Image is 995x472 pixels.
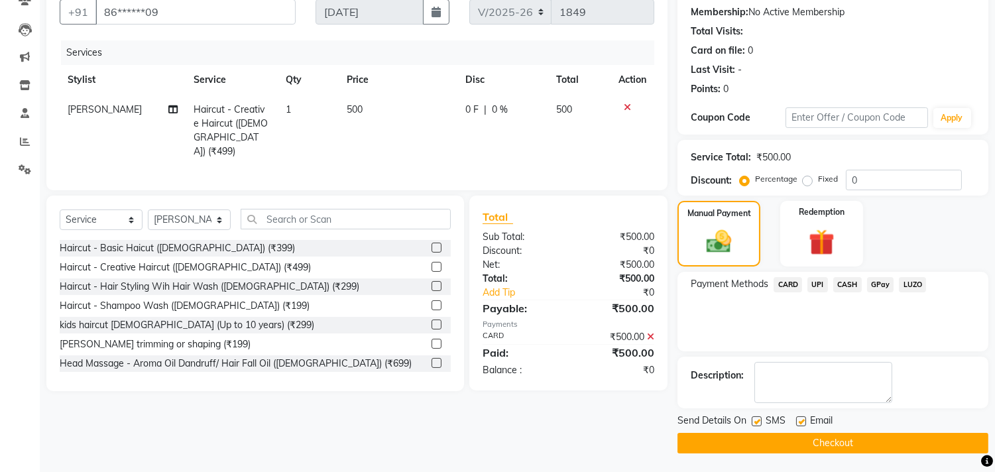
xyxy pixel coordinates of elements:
input: Enter Offer / Coupon Code [786,107,927,128]
div: ₹500.00 [756,150,791,164]
th: Action [611,65,654,95]
label: Percentage [755,173,797,185]
div: Description: [691,369,744,383]
div: ₹500.00 [569,300,665,316]
div: Coupon Code [691,111,786,125]
div: Haircut - Basic Haicut ([DEMOGRAPHIC_DATA]) (₹399) [60,241,295,255]
span: GPay [867,277,894,292]
div: ₹500.00 [569,230,665,244]
span: Total [483,210,513,224]
div: Sub Total: [473,230,569,244]
button: Checkout [677,433,988,453]
div: Haircut - Hair Styling Wih Hair Wash ([DEMOGRAPHIC_DATA]) (₹299) [60,280,359,294]
div: ₹0 [569,363,665,377]
div: - [738,63,742,77]
div: kids haircut [DEMOGRAPHIC_DATA] (Up to 10 years) (₹299) [60,318,314,332]
div: Service Total: [691,150,751,164]
span: Payment Methods [691,277,768,291]
div: No Active Membership [691,5,975,19]
span: CARD [774,277,802,292]
div: Head Massage - Aroma Oil Dandruff/ Hair Fall Oil ([DEMOGRAPHIC_DATA]) (₹699) [60,357,412,371]
div: Points: [691,82,721,96]
span: 500 [347,103,363,115]
label: Redemption [799,206,845,218]
input: Search or Scan [241,209,451,229]
div: Services [61,40,664,65]
th: Service [186,65,278,95]
span: Haircut - Creative Haircut ([DEMOGRAPHIC_DATA]) (₹499) [194,103,268,157]
div: Payments [483,319,654,330]
div: Total: [473,272,569,286]
th: Disc [457,65,548,95]
div: ₹500.00 [569,272,665,286]
div: Payable: [473,300,569,316]
th: Price [339,65,457,95]
span: 0 % [492,103,508,117]
span: CASH [833,277,862,292]
div: Total Visits: [691,25,743,38]
div: ₹500.00 [569,345,665,361]
span: | [484,103,487,117]
span: UPI [807,277,828,292]
div: Balance : [473,363,569,377]
span: Email [810,414,833,430]
label: Fixed [818,173,838,185]
span: [PERSON_NAME] [68,103,142,115]
div: CARD [473,330,569,344]
span: 1 [286,103,291,115]
div: ₹500.00 [569,330,665,344]
div: Discount: [691,174,732,188]
img: _gift.svg [801,226,843,259]
div: Net: [473,258,569,272]
div: 0 [723,82,729,96]
span: SMS [766,414,786,430]
th: Qty [278,65,339,95]
button: Apply [933,108,971,128]
div: ₹0 [585,286,665,300]
div: [PERSON_NAME] trimming or shaping (₹199) [60,337,251,351]
div: 0 [748,44,753,58]
div: Last Visit: [691,63,735,77]
span: 0 F [465,103,479,117]
div: ₹500.00 [569,258,665,272]
span: 500 [557,103,573,115]
div: Haircut - Creative Haircut ([DEMOGRAPHIC_DATA]) (₹499) [60,261,311,274]
span: Send Details On [677,414,746,430]
div: Discount: [473,244,569,258]
div: Paid: [473,345,569,361]
th: Total [549,65,611,95]
div: Card on file: [691,44,745,58]
span: LUZO [899,277,926,292]
th: Stylist [60,65,186,95]
div: Membership: [691,5,748,19]
img: _cash.svg [699,227,738,256]
a: Add Tip [473,286,585,300]
div: ₹0 [569,244,665,258]
label: Manual Payment [687,207,751,219]
div: Haircut - Shampoo Wash ([DEMOGRAPHIC_DATA]) (₹199) [60,299,310,313]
